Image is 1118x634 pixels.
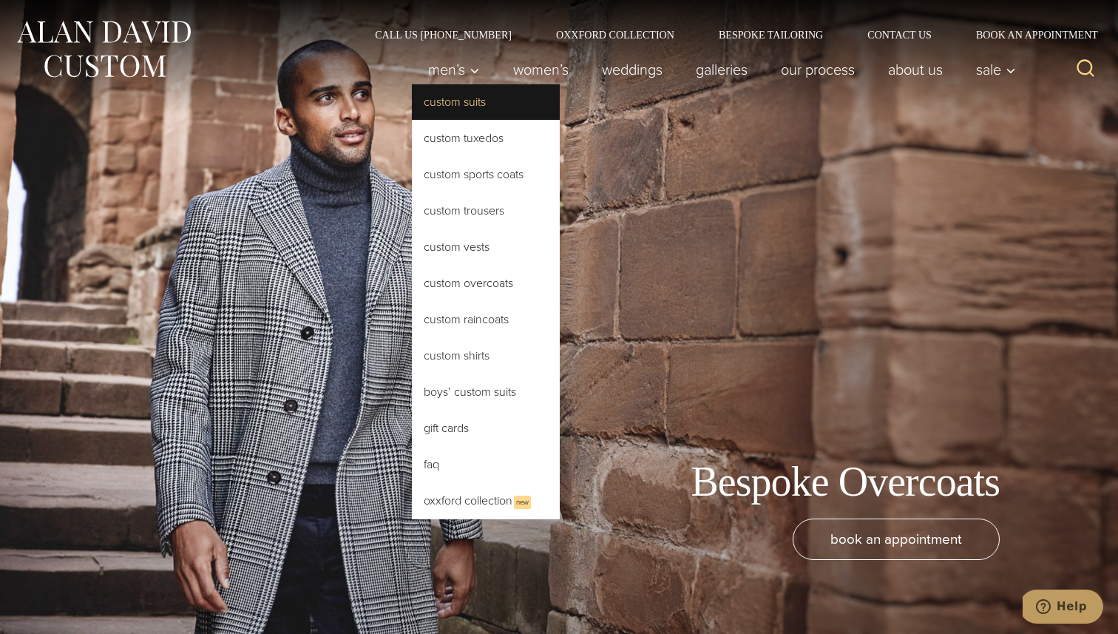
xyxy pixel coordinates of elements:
[412,55,497,84] button: Men’s sub menu toggle
[15,16,192,82] img: Alan David Custom
[412,121,560,156] a: Custom Tuxedos
[412,229,560,265] a: Custom Vests
[412,411,560,446] a: Gift Cards
[586,55,680,84] a: weddings
[1068,52,1103,87] button: View Search Form
[793,519,1000,560] a: book an appointment
[765,55,872,84] a: Our Process
[830,528,962,550] span: book an appointment
[412,302,560,337] a: Custom Raincoats
[412,55,1024,84] nav: Primary Navigation
[412,84,560,120] a: Custom Suits
[1023,590,1103,627] iframe: Opens a widget where you can chat to one of our agents
[514,496,531,509] span: New
[697,30,845,40] a: Bespoke Tailoring
[412,338,560,374] a: Custom Shirts
[960,55,1024,84] button: Sale sub menu toggle
[497,55,586,84] a: Women’s
[412,193,560,229] a: Custom Trousers
[353,30,534,40] a: Call Us [PHONE_NUMBER]
[412,374,560,410] a: Boys’ Custom Suits
[534,30,697,40] a: Oxxford Collection
[412,266,560,301] a: Custom Overcoats
[872,55,960,84] a: About Us
[412,483,560,519] a: Oxxford CollectionNew
[680,55,765,84] a: Galleries
[412,157,560,192] a: Custom Sports Coats
[353,30,1103,40] nav: Secondary Navigation
[954,30,1103,40] a: Book an Appointment
[691,457,1000,507] h1: Bespoke Overcoats
[845,30,954,40] a: Contact Us
[412,447,560,482] a: FAQ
